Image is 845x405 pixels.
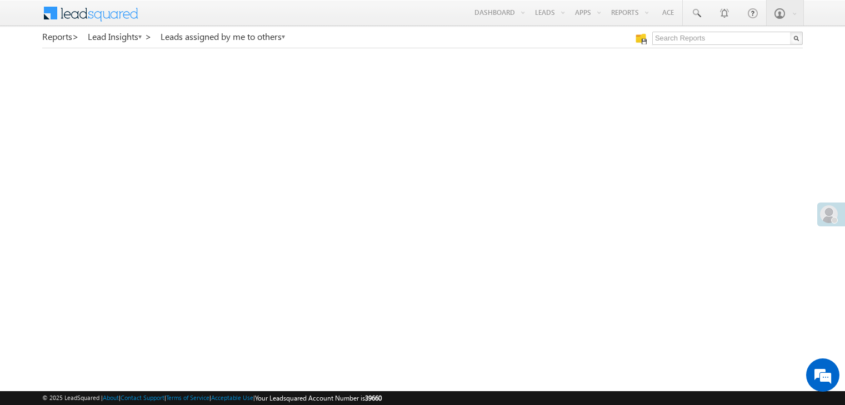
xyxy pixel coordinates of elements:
[42,393,382,403] span: © 2025 LeadSquared | | | | |
[211,394,253,401] a: Acceptable Use
[255,394,382,402] span: Your Leadsquared Account Number is
[365,394,382,402] span: 39660
[121,394,164,401] a: Contact Support
[42,32,79,42] a: Reports>
[652,32,803,45] input: Search Reports
[103,394,119,401] a: About
[166,394,209,401] a: Terms of Service
[161,32,286,42] a: Leads assigned by me to others
[88,32,152,42] a: Lead Insights >
[72,30,79,43] span: >
[145,30,152,43] span: >
[636,33,647,44] img: Manage all your saved reports!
